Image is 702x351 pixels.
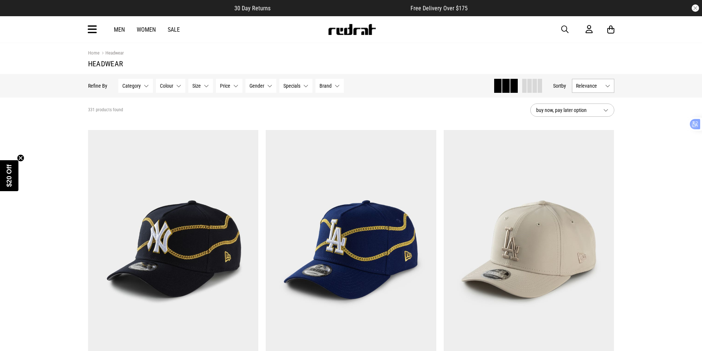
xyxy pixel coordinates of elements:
span: Colour [160,83,173,89]
a: Home [88,50,99,56]
p: Refine By [88,83,107,89]
span: by [561,83,566,89]
span: buy now, pay later option [536,106,597,115]
button: Price [216,79,242,93]
span: Size [192,83,201,89]
a: Headwear [99,50,124,57]
button: Close teaser [17,154,24,162]
button: Category [118,79,153,93]
img: Redrat logo [328,24,376,35]
span: 30 Day Returns [234,5,270,12]
button: Specials [279,79,312,93]
button: Gender [245,79,276,93]
span: $20 Off [6,164,13,187]
span: Gender [249,83,264,89]
span: Price [220,83,230,89]
span: 331 products found [88,107,123,113]
span: Free Delivery Over $175 [411,5,468,12]
a: Women [137,26,156,33]
span: Category [122,83,141,89]
h1: Headwear [88,59,614,68]
span: Relevance [576,83,602,89]
button: buy now, pay later option [530,103,614,117]
a: Men [114,26,125,33]
iframe: Customer reviews powered by Trustpilot [285,4,396,12]
span: Brand [319,83,332,89]
button: Brand [315,79,344,93]
button: Size [188,79,213,93]
button: Sortby [553,81,566,90]
span: Specials [283,83,300,89]
button: Colour [156,79,185,93]
button: Relevance [572,79,614,93]
a: Sale [168,26,180,33]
